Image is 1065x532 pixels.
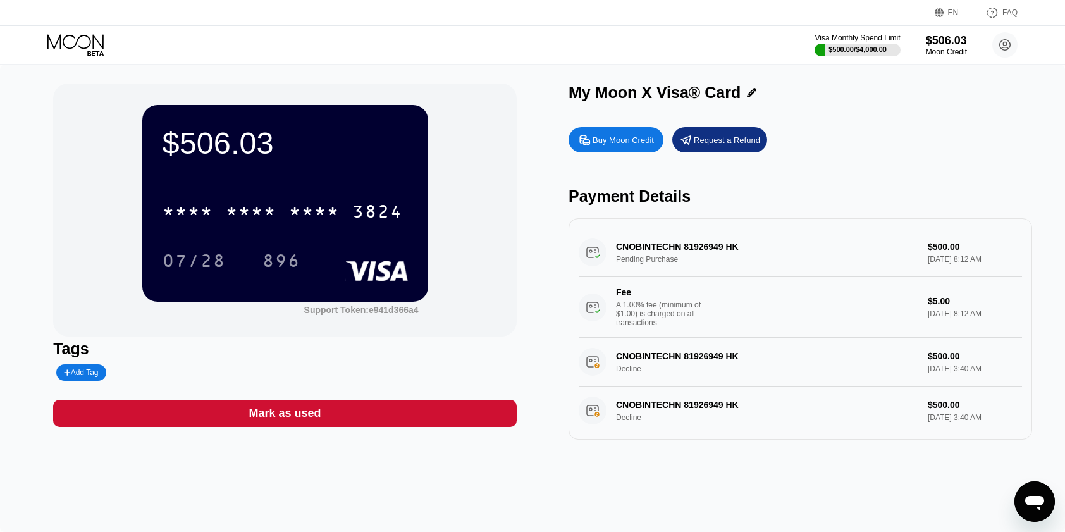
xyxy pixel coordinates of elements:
div: $500.00 / $4,000.00 [828,46,887,53]
div: 896 [262,252,300,273]
div: Add Tag [56,364,106,381]
div: Mark as used [53,400,517,427]
div: Fee [616,287,705,297]
div: EN [935,6,973,19]
div: Support Token: e941d366a4 [304,305,419,315]
div: Payment Details [569,187,1032,206]
div: Support Token:e941d366a4 [304,305,419,315]
div: Mark as used [249,406,321,421]
div: $506.03 [163,125,408,161]
div: Request a Refund [672,127,767,152]
div: My Moon X Visa® Card [569,84,741,102]
div: [DATE] 8:12 AM [928,309,1022,318]
div: A 1.00% fee (minimum of $1.00) is charged on all transactions [616,300,711,327]
div: FAQ [973,6,1018,19]
div: Tags [53,340,517,358]
div: Buy Moon Credit [593,135,654,145]
div: $506.03Moon Credit [926,34,967,56]
iframe: Button to launch messaging window [1014,481,1055,522]
div: $506.03 [926,34,967,47]
div: FeeA 1.00% fee (minimum of $1.00) is charged on all transactions$5.00[DATE] 8:12 AM [579,277,1022,338]
div: 3824 [352,203,403,223]
div: Add Tag [64,368,98,377]
div: $5.00 [928,296,1022,306]
div: Request a Refund [694,135,760,145]
div: Visa Monthly Spend Limit [815,34,900,42]
div: EN [948,8,959,17]
div: Moon Credit [926,47,967,56]
div: 07/28 [153,245,235,276]
div: Visa Monthly Spend Limit$500.00/$4,000.00 [815,34,900,56]
div: 896 [253,245,310,276]
div: 07/28 [163,252,226,273]
div: Buy Moon Credit [569,127,663,152]
div: FAQ [1002,8,1018,17]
